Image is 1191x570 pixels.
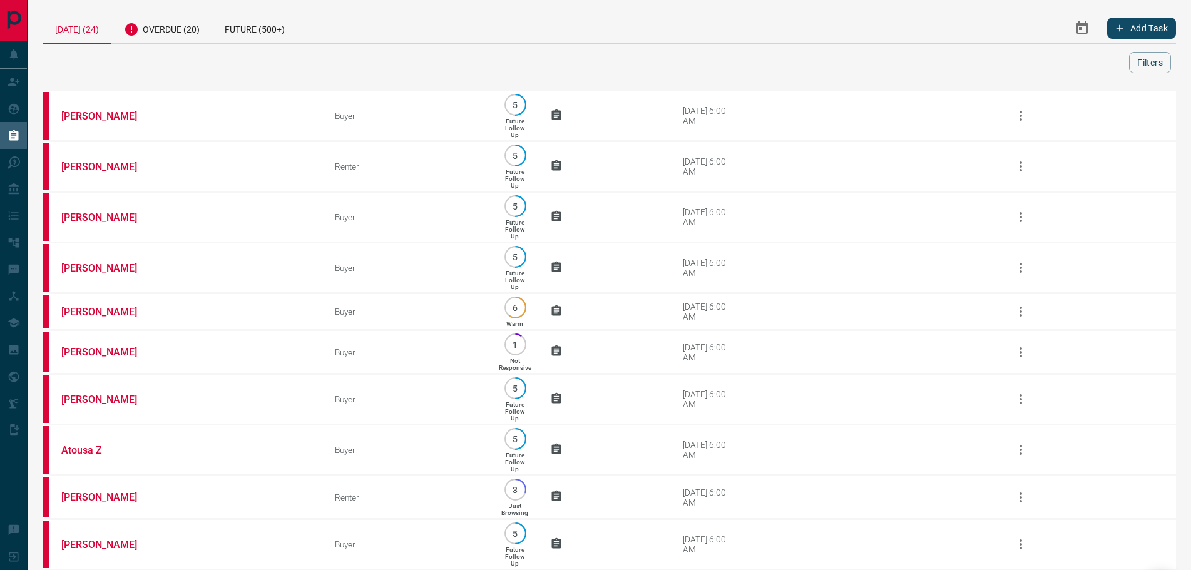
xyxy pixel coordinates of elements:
[335,539,480,549] div: Buyer
[683,207,736,227] div: [DATE] 6:00 AM
[43,295,49,328] div: property.ca
[43,375,49,423] div: property.ca
[511,434,520,444] p: 5
[61,394,155,405] a: [PERSON_NAME]
[511,384,520,393] p: 5
[335,307,480,317] div: Buyer
[505,270,524,290] p: Future Follow Up
[335,212,480,222] div: Buyer
[43,193,49,241] div: property.ca
[499,357,531,371] p: Not Responsive
[61,444,155,456] a: Atousa Z
[43,92,49,140] div: property.ca
[43,426,49,474] div: property.ca
[511,151,520,160] p: 5
[61,306,155,318] a: [PERSON_NAME]
[61,539,155,551] a: [PERSON_NAME]
[683,106,736,126] div: [DATE] 6:00 AM
[335,161,480,171] div: Renter
[683,534,736,554] div: [DATE] 6:00 AM
[511,252,520,262] p: 5
[511,201,520,211] p: 5
[111,13,212,43] div: Overdue (20)
[43,477,49,517] div: property.ca
[683,440,736,460] div: [DATE] 6:00 AM
[683,258,736,278] div: [DATE] 6:00 AM
[506,320,523,327] p: Warm
[505,118,524,138] p: Future Follow Up
[501,502,528,516] p: Just Browsing
[683,342,736,362] div: [DATE] 6:00 AM
[61,110,155,122] a: [PERSON_NAME]
[61,211,155,223] a: [PERSON_NAME]
[335,394,480,404] div: Buyer
[683,302,736,322] div: [DATE] 6:00 AM
[61,491,155,503] a: [PERSON_NAME]
[511,485,520,494] p: 3
[61,346,155,358] a: [PERSON_NAME]
[1067,13,1097,43] button: Select Date Range
[511,100,520,109] p: 5
[61,262,155,274] a: [PERSON_NAME]
[43,521,49,568] div: property.ca
[505,401,524,422] p: Future Follow Up
[43,13,111,44] div: [DATE] (24)
[43,143,49,190] div: property.ca
[1129,52,1171,73] button: Filters
[61,161,155,173] a: [PERSON_NAME]
[335,445,480,455] div: Buyer
[505,546,524,567] p: Future Follow Up
[683,156,736,176] div: [DATE] 6:00 AM
[1107,18,1176,39] button: Add Task
[511,529,520,538] p: 5
[335,347,480,357] div: Buyer
[683,487,736,507] div: [DATE] 6:00 AM
[511,340,520,349] p: 1
[505,452,524,472] p: Future Follow Up
[335,263,480,273] div: Buyer
[335,492,480,502] div: Renter
[505,219,524,240] p: Future Follow Up
[43,332,49,372] div: property.ca
[683,389,736,409] div: [DATE] 6:00 AM
[505,168,524,189] p: Future Follow Up
[43,244,49,292] div: property.ca
[212,13,297,43] div: Future (500+)
[511,303,520,312] p: 6
[335,111,480,121] div: Buyer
